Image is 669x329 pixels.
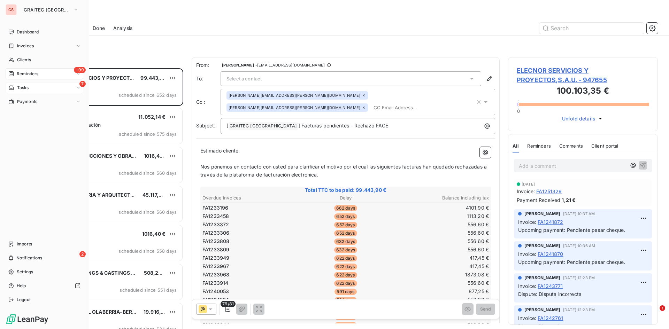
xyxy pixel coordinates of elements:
span: Estimado cliente: [200,148,240,154]
span: 2 [79,251,86,257]
span: FA1234534 [202,296,229,303]
span: 1 [660,305,665,311]
th: Overdue invoices [202,194,297,202]
span: 662 days [334,205,357,211]
span: Payment Received [517,196,560,204]
td: 556,60 € [394,221,489,228]
span: - [EMAIL_ADDRESS][DOMAIN_NAME] [255,63,325,67]
span: FA1233372 [202,221,229,228]
span: Clients [17,57,31,63]
span: scheduled since 558 days [118,248,177,254]
span: 7 [79,81,86,87]
span: Dashboard [17,29,39,35]
iframe: Intercom live chat [645,305,662,322]
span: 591 days [334,322,356,328]
span: Client portal [591,143,618,149]
span: [PERSON_NAME][EMAIL_ADDRESS][PERSON_NAME][DOMAIN_NAME] [229,105,360,110]
span: Subject: [196,123,215,128]
td: 877,25 € [394,288,489,295]
span: 632 days [334,238,357,245]
span: [ [226,123,228,128]
span: Upcoming payment: Pendiente pasar cheque. [518,227,625,233]
span: GRAITEC [GEOGRAPHIC_DATA] [24,7,70,13]
span: Notifications [16,255,42,261]
span: 591 days [334,289,356,295]
span: scheduled since 560 days [118,170,177,176]
span: scheduled since 560 days [118,209,177,215]
td: 417,45 € [394,263,489,270]
span: FA1240053 [202,288,229,295]
div: GS [6,4,17,15]
span: FA1240044 [202,321,229,328]
td: 508,20 € [394,321,489,329]
span: [PERSON_NAME][EMAIL_ADDRESS][PERSON_NAME][DOMAIN_NAME] [229,93,360,97]
span: Analysis [113,25,132,32]
span: FA1233914 [202,280,228,287]
span: Comments [559,143,583,149]
span: Logout [17,297,31,303]
span: FA1233967 [202,263,229,270]
span: FA1241872 [538,218,563,226]
span: Tasks [17,85,29,91]
span: Imports [17,241,32,247]
span: scheduled since 551 days [120,287,177,293]
span: FA1251329 [536,188,562,195]
div: grid [33,68,183,329]
span: Help [17,283,26,289]
span: FA1233306 [202,229,229,236]
span: [PERSON_NAME] [524,243,560,249]
span: 591 days [334,297,356,303]
span: [DATE] 10:36 AM [563,244,595,248]
td: 556,60 € [394,296,489,304]
span: Invoice : [518,282,536,290]
span: 622 days [334,272,357,278]
td: 556,60 € [394,229,489,237]
span: Invoice : [518,314,536,322]
img: Logo LeanPay [6,314,49,325]
td: 556,60 € [394,246,489,253]
span: 19.916,18 € [144,309,171,315]
span: Dispute: Disputa incorrecta [518,291,582,297]
span: [DATE] 12:23 PM [563,308,595,312]
span: 652 days [334,213,357,220]
span: 11.052,14 € [138,114,166,120]
span: All [513,143,519,149]
span: Settings [17,269,33,275]
span: ] Facturas pendientes - Rechazo FACE [298,123,388,128]
span: ELECNOR SERVICIOS Y PROYECTOS,S.A.U. - 947655 [517,66,649,85]
input: CC Email Address... [371,102,451,113]
span: Invoice : [518,218,536,226]
input: Search [539,23,644,34]
span: FA1233808 [202,238,229,245]
span: ARCELORMITTAL OLABERRIA-BERGARA,S .L. [49,309,159,315]
span: 1016,40 € [144,153,167,159]
button: Unfold details [560,115,606,123]
span: Payments [17,99,37,105]
span: +99 [74,67,86,73]
span: FA1242761 [538,314,563,322]
span: 45.117,00 € [143,192,170,198]
span: EHISA CONSTRUCCIONES Y OBRAS S.A. [49,153,146,159]
span: Reminders [527,143,551,149]
span: 632 days [334,247,357,253]
button: Send [476,304,495,315]
span: 1016,40 € [142,231,166,237]
h3: 100.103,35 € [517,85,649,99]
a: Help [6,280,83,291]
span: Total TTC to be paid: 99.443,90 € [201,187,490,194]
td: 556,60 € [394,237,489,245]
td: 1873,08 € [394,271,489,279]
span: [PERSON_NAME] [524,307,560,313]
span: FA1233968 [202,271,229,278]
th: Balance including tax [394,194,489,202]
td: 417,45 € [394,254,489,262]
span: 79/81 [221,301,236,307]
span: FA1233809 [202,246,229,253]
span: AYESA INGENIERIA Y ARQUITECTURA S.A. [49,192,152,198]
span: REINOSA FORGINGS & CASTINGS S.L. [49,270,141,276]
span: Invoice : [517,188,535,195]
span: 1,21 € [562,196,576,204]
label: Cc : [196,99,221,105]
span: Select a contact [226,76,262,81]
span: 652 days [334,230,357,236]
